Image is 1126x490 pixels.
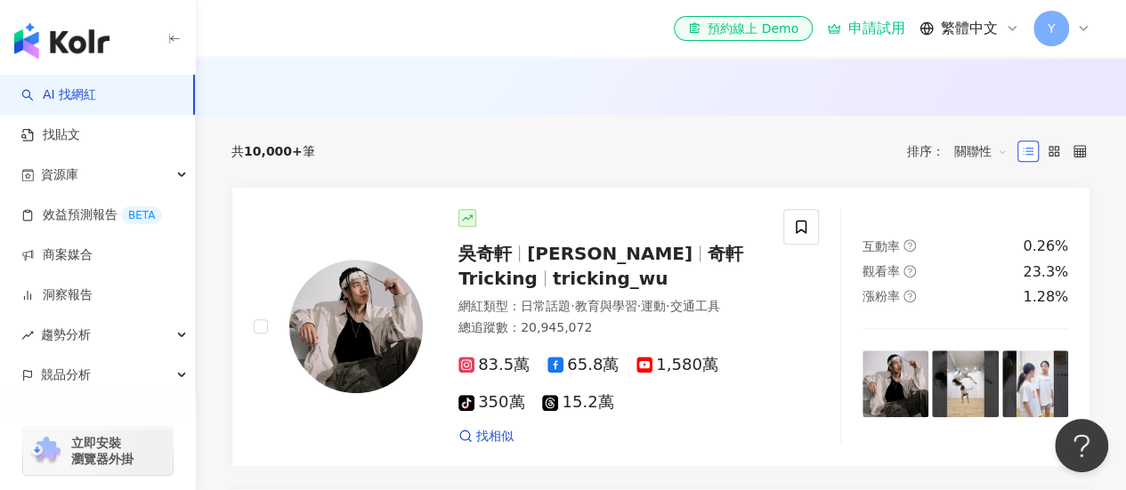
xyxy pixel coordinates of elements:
[21,246,93,264] a: 商案媒合
[863,239,900,253] span: 互動率
[574,299,636,313] span: 教育與學習
[553,268,668,289] span: tricking_wu
[547,356,619,374] span: 65.8萬
[458,356,530,374] span: 83.5萬
[863,289,900,303] span: 漲粉率
[458,243,512,264] span: 吳奇軒
[71,435,134,467] span: 立即安裝 瀏覽器外掛
[907,137,1017,165] div: 排序：
[21,286,93,304] a: 洞察報告
[41,355,91,395] span: 競品分析
[521,299,571,313] span: 日常話題
[476,428,514,446] span: 找相似
[954,137,1008,165] span: 關聯性
[1023,262,1068,282] div: 23.3%
[903,239,916,252] span: question-circle
[863,264,900,278] span: 觀看率
[21,86,96,104] a: searchAI 找網紅
[932,350,998,416] img: post-image
[1023,287,1068,307] div: 1.28%
[21,329,34,341] span: rise
[941,19,998,38] span: 繁體中文
[231,187,1090,468] a: KOL Avatar吳奇軒[PERSON_NAME]奇軒Trickingtricking_wu網紅類型：日常話題·教育與學習·運動·交通工具總追蹤數：20,945,07283.5萬65.8萬1,...
[458,393,524,412] span: 350萬
[636,356,718,374] span: 1,580萬
[669,299,719,313] span: 交通工具
[666,299,669,313] span: ·
[458,319,762,337] div: 總追蹤數 ： 20,945,072
[863,350,928,416] img: post-image
[542,393,613,412] span: 15.2萬
[1023,237,1068,256] div: 0.26%
[688,20,798,37] div: 預約線上 Demo
[571,299,574,313] span: ·
[458,243,743,289] span: 奇軒Tricking
[903,290,916,302] span: question-circle
[903,265,916,277] span: question-circle
[23,427,173,475] a: chrome extension立即安裝 瀏覽器外掛
[41,155,78,195] span: 資源庫
[527,243,693,264] span: [PERSON_NAME]
[14,23,109,59] img: logo
[231,144,315,158] div: 共 筆
[1048,19,1056,38] span: Y
[674,16,813,41] a: 預約線上 Demo
[827,20,905,37] a: 申請試用
[636,299,640,313] span: ·
[1055,419,1108,472] iframe: Help Scout Beacon - Open
[244,144,303,158] span: 10,000+
[28,437,63,465] img: chrome extension
[289,260,423,393] img: KOL Avatar
[1002,350,1068,416] img: post-image
[41,315,91,355] span: 趨勢分析
[21,206,162,224] a: 效益預測報告BETA
[641,299,666,313] span: 運動
[458,298,762,316] div: 網紅類型 ：
[21,126,80,144] a: 找貼文
[458,428,514,446] a: 找相似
